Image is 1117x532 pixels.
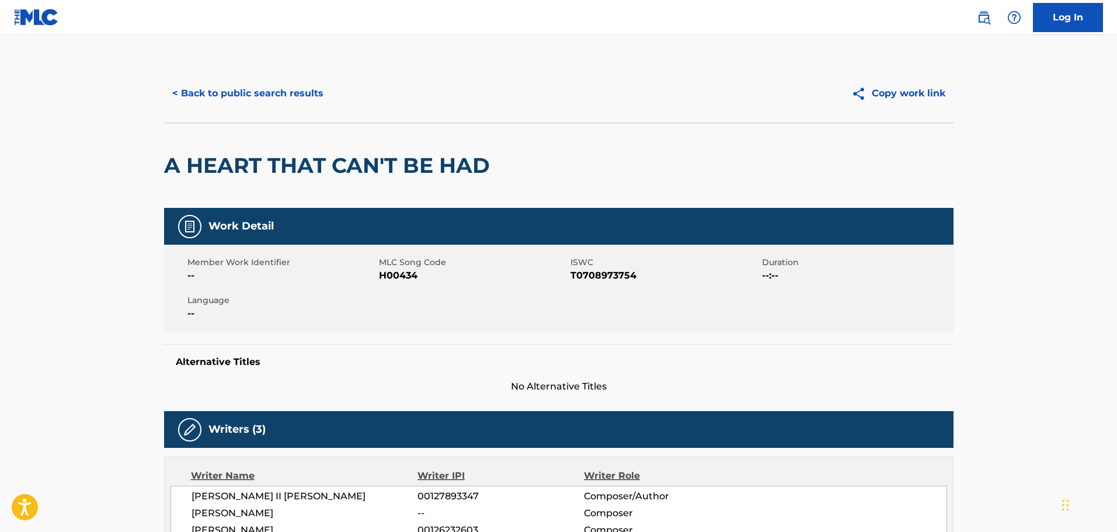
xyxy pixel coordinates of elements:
[164,152,496,179] h2: A HEART THAT CAN'T BE HAD
[1033,3,1103,32] a: Log In
[1062,488,1069,523] div: Drag
[187,294,376,307] span: Language
[584,506,735,520] span: Composer
[1059,476,1117,532] iframe: Chat Widget
[187,269,376,283] span: --
[164,380,954,394] span: No Alternative Titles
[417,489,583,503] span: 00127893347
[192,489,418,503] span: [PERSON_NAME] II [PERSON_NAME]
[570,269,759,283] span: T0708973754
[164,79,332,108] button: < Back to public search results
[417,469,584,483] div: Writer IPI
[176,356,942,368] h5: Alternative Titles
[972,6,996,29] a: Public Search
[1007,11,1021,25] img: help
[183,220,197,234] img: Work Detail
[417,506,583,520] span: --
[584,469,735,483] div: Writer Role
[191,469,418,483] div: Writer Name
[192,506,418,520] span: [PERSON_NAME]
[379,256,568,269] span: MLC Song Code
[843,79,954,108] button: Copy work link
[762,269,951,283] span: --:--
[570,256,759,269] span: ISWC
[584,489,735,503] span: Composer/Author
[183,423,197,437] img: Writers
[851,86,872,101] img: Copy work link
[187,256,376,269] span: Member Work Identifier
[187,307,376,321] span: --
[14,9,59,26] img: MLC Logo
[977,11,991,25] img: search
[762,256,951,269] span: Duration
[208,220,274,233] h5: Work Detail
[379,269,568,283] span: H00434
[1003,6,1026,29] div: Help
[208,423,266,436] h5: Writers (3)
